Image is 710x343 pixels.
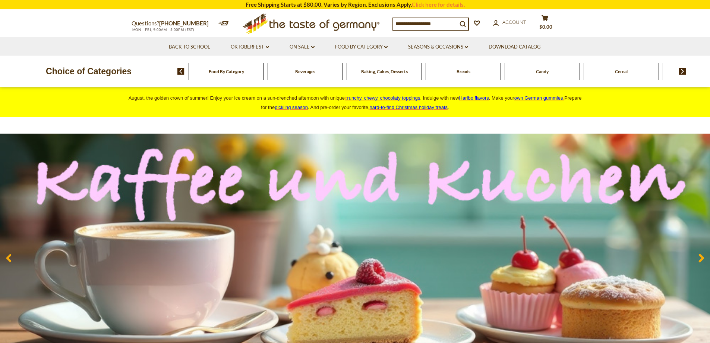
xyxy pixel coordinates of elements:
[335,43,388,51] a: Food By Category
[459,95,489,101] a: Haribo flavors
[370,105,448,110] a: hard-to-find Christmas holiday treats
[514,95,564,101] a: own German gummies.
[295,69,315,74] a: Beverages
[209,69,244,74] a: Food By Category
[347,95,420,101] span: runchy, chewy, chocolaty toppings
[177,68,184,75] img: previous arrow
[159,20,209,26] a: [PHONE_NUMBER]
[275,105,308,110] a: pickling season
[502,19,526,25] span: Account
[231,43,269,51] a: Oktoberfest
[536,69,549,74] a: Candy
[370,105,449,110] span: .
[290,43,315,51] a: On Sale
[615,69,628,74] a: Cereal
[132,28,195,32] span: MON - FRI, 9:00AM - 5:00PM (EST)
[345,95,420,101] a: crunchy, chewy, chocolaty toppings
[534,15,556,33] button: $0.00
[361,69,408,74] a: Baking, Cakes, Desserts
[493,18,526,26] a: Account
[169,43,210,51] a: Back to School
[408,43,468,51] a: Seasons & Occasions
[129,95,582,110] span: August, the golden crown of summer! Enjoy your ice cream on a sun-drenched afternoon with unique ...
[514,95,563,101] span: own German gummies
[457,69,470,74] a: Breads
[132,19,214,28] p: Questions?
[412,1,465,8] a: Click here for details.
[679,68,686,75] img: next arrow
[539,24,552,30] span: $0.00
[489,43,541,51] a: Download Catalog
